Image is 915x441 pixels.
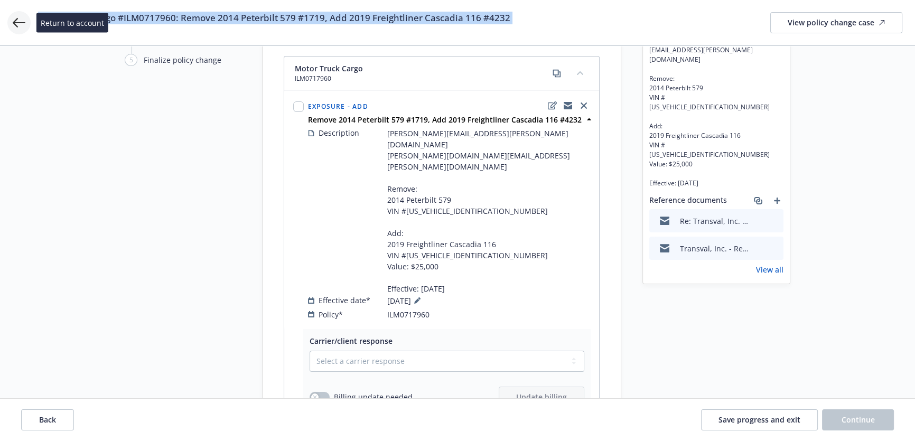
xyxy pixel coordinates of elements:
div: 5 [125,54,137,66]
span: [PERSON_NAME][EMAIL_ADDRESS][PERSON_NAME][DOMAIN_NAME] [PERSON_NAME][DOMAIN_NAME][EMAIL_ADDRESS][... [387,128,590,294]
span: Motor Truck Cargo [295,63,363,74]
span: [PERSON_NAME][EMAIL_ADDRESS][PERSON_NAME][DOMAIN_NAME] [PERSON_NAME][DOMAIN_NAME][EMAIL_ADDRESS][... [649,17,783,188]
div: Re: Transval, Inc. - Remove 2014 Peterbilt 579 #1719, Add 2019 Freightliner Cascadia 116 #4232 [680,215,749,227]
span: ILM0717960 [295,74,363,83]
button: Update billing [499,387,584,408]
strong: Remove 2014 Peterbilt 579 #1719, Add 2019 Freightliner Cascadia 116 #4232 [308,115,582,125]
a: copy [550,67,563,80]
span: Return to account [41,17,104,28]
span: Policy* [319,309,343,320]
span: Description [319,127,359,138]
button: Back [21,409,74,430]
a: edit [546,99,558,112]
a: add [771,194,783,207]
a: View all [756,264,783,275]
span: Effective date* [319,295,370,306]
span: Save progress and exit [718,415,800,425]
div: Finalize policy change [144,54,221,65]
a: associate [752,194,764,207]
span: Motor Truck Cargo #ILM0717960: Remove 2014 Peterbilt 579 #1719, Add 2019 Freightliner Cascadia 11... [38,12,510,24]
button: download file [753,243,761,254]
span: Reference documents [649,194,727,207]
button: download file [753,215,761,227]
div: Transval, Inc. - Remove 2014 Peterbilt 579 #1719, Add 2019 Freightliner Cascadia 116 #4232 [680,243,749,254]
button: collapse content [572,64,589,81]
button: Save progress and exit [701,409,818,430]
button: preview file [770,243,779,254]
span: ILM0717960 [387,309,430,320]
a: View policy change case [770,12,902,33]
span: Transval, Inc. [38,24,510,34]
span: Billing update needed [334,391,413,402]
a: copyLogging [562,99,574,112]
button: Continue [822,409,894,430]
span: Exposure - Add [308,102,368,111]
span: [DATE] [387,294,424,307]
span: Back [39,415,56,425]
span: Continue [842,415,875,425]
span: Update billing [516,392,567,402]
span: Carrier/client response [310,336,393,346]
div: View policy change case [788,13,885,33]
a: close [577,99,590,112]
div: Motor Truck CargoILM0717960copycollapse content [284,57,599,90]
button: preview file [770,215,779,227]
